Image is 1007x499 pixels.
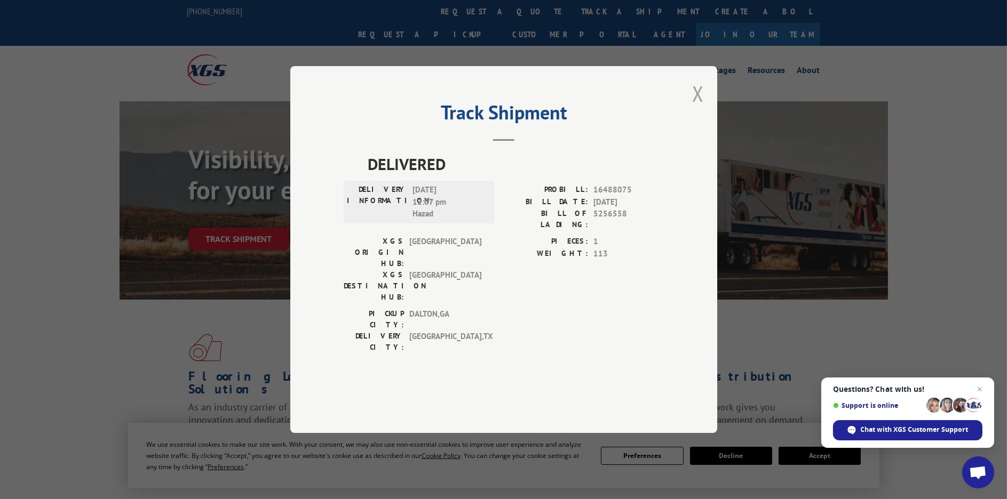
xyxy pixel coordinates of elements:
[593,196,664,208] span: [DATE]
[504,196,588,208] label: BILL DATE:
[409,331,481,353] span: [GEOGRAPHIC_DATA] , TX
[409,269,481,303] span: [GEOGRAPHIC_DATA]
[347,184,407,220] label: DELIVERY INFORMATION:
[504,248,588,260] label: WEIGHT:
[593,184,664,196] span: 16488075
[344,308,404,331] label: PICKUP CITY:
[833,385,982,393] span: Questions? Chat with us!
[344,269,404,303] label: XGS DESTINATION HUB:
[692,79,704,108] button: Close modal
[973,383,986,396] span: Close chat
[833,401,923,409] span: Support is online
[409,236,481,269] span: [GEOGRAPHIC_DATA]
[593,236,664,248] span: 1
[962,456,994,488] div: Open chat
[593,248,664,260] span: 113
[833,420,982,440] div: Chat with XGS Customer Support
[409,308,481,331] span: DALTON , GA
[344,236,404,269] label: XGS ORIGIN HUB:
[344,105,664,125] h2: Track Shipment
[504,236,588,248] label: PIECES:
[504,208,588,230] label: BILL OF LADING:
[413,184,485,220] span: [DATE] 12:07 pm Hazad
[861,425,969,434] span: Chat with XGS Customer Support
[344,331,404,353] label: DELIVERY CITY:
[593,208,664,230] span: 5256558
[504,184,588,196] label: PROBILL:
[368,152,664,176] span: DELIVERED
